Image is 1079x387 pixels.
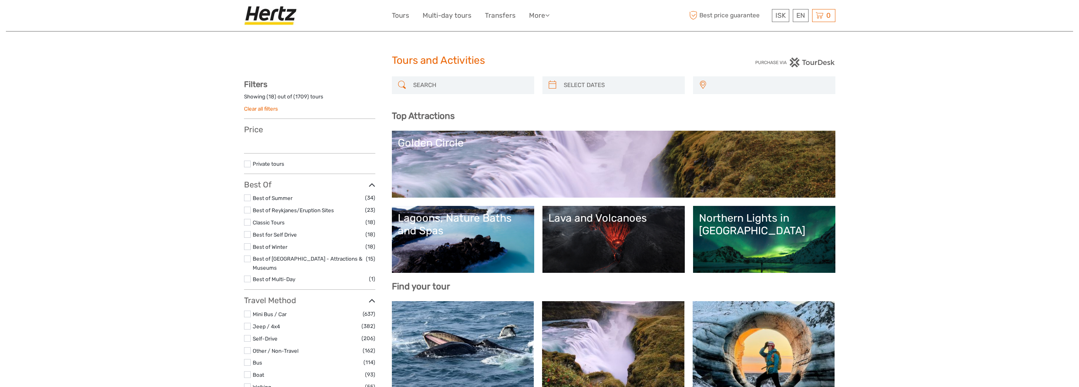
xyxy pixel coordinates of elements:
a: Classic Tours [253,219,285,226]
label: 1709 [295,93,307,100]
img: PurchaseViaTourDesk.png [755,57,835,67]
a: Clear all filters [244,106,278,112]
span: (18) [365,230,375,239]
span: (1) [369,274,375,283]
span: ISK [775,11,786,19]
a: Tours [392,10,409,21]
a: Best of Multi-Day [253,276,295,282]
input: SEARCH [410,78,530,92]
a: Best of Reykjanes/Eruption Sites [253,207,334,213]
span: (93) [365,370,375,379]
a: Northern Lights in [GEOGRAPHIC_DATA] [699,212,829,267]
span: (15) [366,254,375,263]
a: Transfers [485,10,516,21]
span: (34) [365,193,375,202]
span: (114) [363,358,375,367]
div: Showing ( ) out of ( ) tours [244,93,375,105]
a: Golden Circle [398,137,829,192]
div: Golden Circle [398,137,829,149]
a: Self-Drive [253,335,278,342]
span: (23) [365,206,375,215]
label: 18 [268,93,274,100]
strong: Filters [244,80,267,89]
a: Best of [GEOGRAPHIC_DATA] - Attractions & Museums [253,256,362,271]
b: Find your tour [392,281,450,292]
a: Private tours [253,161,284,167]
a: Multi-day tours [423,10,471,21]
h3: Price [244,125,375,134]
a: Best for Self Drive [253,231,297,238]
h1: Tours and Activities [392,54,688,67]
a: Bus [253,359,262,366]
b: Top Attractions [392,111,455,121]
div: Lava and Volcanoes [548,212,679,224]
span: 0 [825,11,832,19]
span: (18) [365,218,375,227]
a: Best of Winter [253,244,287,250]
div: EN [793,9,809,22]
div: Lagoons, Nature Baths and Spas [398,212,528,237]
a: Best of Summer [253,195,293,201]
input: SELECT DATES [561,78,681,92]
a: Lagoons, Nature Baths and Spas [398,212,528,267]
a: More [529,10,550,21]
a: Other / Non-Travel [253,348,298,354]
span: (637) [363,309,375,318]
span: (18) [365,242,375,251]
span: (162) [363,346,375,355]
a: Jeep / 4x4 [253,323,280,330]
span: (206) [362,334,375,343]
a: Lava and Volcanoes [548,212,679,267]
span: Best price guarantee [688,9,770,22]
a: Mini Bus / Car [253,311,287,317]
a: Boat [253,372,264,378]
h3: Travel Method [244,296,375,305]
h3: Best Of [244,180,375,189]
span: (382) [362,322,375,331]
div: Northern Lights in [GEOGRAPHIC_DATA] [699,212,829,237]
img: Hertz [244,6,300,25]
